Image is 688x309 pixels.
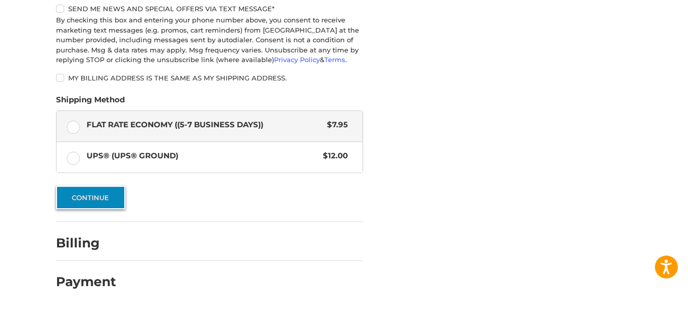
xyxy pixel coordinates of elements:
h2: Billing [56,235,116,251]
a: Terms [324,55,345,64]
span: Flat Rate Economy ((5-7 Business Days)) [87,119,322,131]
span: $12.00 [318,150,348,162]
legend: Shipping Method [56,94,125,110]
label: Send me news and special offers via text message* [56,5,363,13]
span: UPS® (UPS® Ground) [87,150,318,162]
span: $7.95 [322,119,348,131]
a: Privacy Policy [274,55,320,64]
h2: Payment [56,274,116,290]
div: By checking this box and entering your phone number above, you consent to receive marketing text ... [56,15,363,65]
button: Continue [56,186,125,209]
label: My billing address is the same as my shipping address. [56,74,363,82]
